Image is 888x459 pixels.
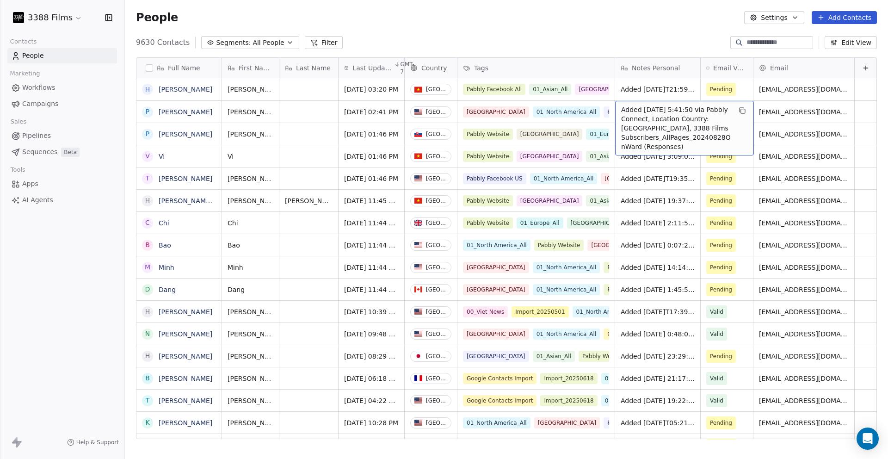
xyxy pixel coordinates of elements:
[621,174,695,183] span: Added [DATE]T19:35:18+0000 via Pabbly Connect, Location Country: [GEOGRAPHIC_DATA], Facebook Lead...
[530,173,598,184] span: 01_North America_All
[770,63,788,73] span: Email
[567,217,633,229] span: [GEOGRAPHIC_DATA]
[573,306,640,317] span: 01_North America_All
[344,263,399,272] span: [DATE] 11:44 AM
[463,240,530,251] span: 01_North America_All
[586,195,628,206] span: 01_Asian_All
[517,129,583,140] span: [GEOGRAPHIC_DATA]
[710,352,732,361] span: Pending
[7,128,117,143] a: Pipelines
[228,85,273,94] span: [PERSON_NAME]
[159,375,212,382] a: [PERSON_NAME]
[344,374,399,383] span: [DATE] 06:18 AM
[136,58,222,78] div: Full Name
[145,196,150,205] div: H
[159,353,212,360] a: [PERSON_NAME]
[159,108,212,116] a: [PERSON_NAME]
[6,163,29,177] span: Tools
[621,352,695,361] span: Added [DATE] 23:29:50 via Pabbly Connect, Location Country: [GEOGRAPHIC_DATA], 3388 Films Subscri...
[228,263,273,272] span: Minh
[533,262,600,273] span: 01_North America_All
[759,174,849,183] span: [EMAIL_ADDRESS][DOMAIN_NAME]
[812,11,877,24] button: Add Contacts
[426,375,447,382] div: [GEOGRAPHIC_DATA]
[575,84,641,95] span: [GEOGRAPHIC_DATA]
[352,63,392,73] span: Last Updated Date
[463,417,530,428] span: 01_North America_All
[285,196,333,205] span: [PERSON_NAME]
[22,147,57,157] span: Sequences
[228,174,273,183] span: [PERSON_NAME]
[222,78,877,440] div: grid
[228,285,273,294] span: Dang
[621,196,695,205] span: Added [DATE] 19:37:19 via Pabbly Connect, Location Country: [GEOGRAPHIC_DATA], 3388 Films Subscri...
[710,418,732,428] span: Pending
[621,241,695,250] span: Added [DATE] 0:07:22 via Pabbly Connect, Location Country: [GEOGRAPHIC_DATA], 3388 Films Subscrib...
[146,174,150,183] div: T
[136,11,178,25] span: People
[344,329,399,339] span: [DATE] 09:48 AM
[463,217,513,229] span: Pabbly Website
[228,307,273,316] span: [PERSON_NAME]
[159,219,169,227] a: Chi
[7,176,117,192] a: Apps
[405,58,457,78] div: Country
[710,218,732,228] span: Pending
[168,63,200,73] span: Full Name
[136,37,190,48] span: 9630 Contacts
[604,106,667,118] span: Pabbly Facebook US
[710,241,732,250] span: Pending
[463,351,529,362] span: [GEOGRAPHIC_DATA]
[344,241,399,250] span: [DATE] 11:44 AM
[586,129,633,140] span: 01_Europe_All
[463,373,536,384] span: Google Contacts Import
[710,374,723,383] span: Valid
[517,151,583,162] span: [GEOGRAPHIC_DATA]
[533,329,600,340] span: 01_North America_All
[22,51,44,61] span: People
[744,11,804,24] button: Settings
[28,12,73,24] span: 3388 Films
[586,151,628,162] span: 01_Asian_All
[426,175,447,182] div: [GEOGRAPHIC_DATA]
[22,83,55,93] span: Workflows
[759,85,849,94] span: [EMAIL_ADDRESS][DOMAIN_NAME]
[6,67,44,81] span: Marketing
[22,99,58,109] span: Campaigns
[534,240,584,251] span: Pabbly Website
[426,198,447,204] div: [GEOGRAPHIC_DATA]
[759,263,849,272] span: [EMAIL_ADDRESS][DOMAIN_NAME]
[159,330,212,338] a: [PERSON_NAME]
[621,329,695,339] span: Added [DATE] 0:48:04 via Pabbly Connect, Location Country: [GEOGRAPHIC_DATA], 3388 Films Subscrib...
[474,63,488,73] span: Tags
[615,58,700,78] div: Notes Personal
[253,38,284,48] span: All People
[601,395,669,406] span: 01_North America_All
[159,242,171,249] a: Bao
[540,395,597,406] span: Import_20250618
[146,129,149,139] div: P
[222,58,279,78] div: First Name
[426,242,447,248] div: [GEOGRAPHIC_DATA]
[136,78,222,440] div: grid
[463,84,525,95] span: Pabbly Facebook All
[463,440,529,451] span: [GEOGRAPHIC_DATA]
[710,307,723,316] span: Valid
[463,129,513,140] span: Pabbly Website
[159,308,212,316] a: [PERSON_NAME]
[279,58,338,78] div: Last Name
[159,86,212,93] a: [PERSON_NAME]
[11,10,84,25] button: 3388 Films
[6,35,41,49] span: Contacts
[529,84,571,95] span: 01_Asian_All
[228,396,273,405] span: [PERSON_NAME]
[463,306,508,317] span: 00_Viet News
[7,48,117,63] a: People
[759,396,849,405] span: [EMAIL_ADDRESS][DOMAIN_NAME]
[339,58,404,78] div: Last Updated DateGMT-7
[344,152,399,161] span: [DATE] 01:46 PM
[463,329,529,340] span: [GEOGRAPHIC_DATA]
[759,196,849,205] span: [EMAIL_ADDRESS][DOMAIN_NAME]
[759,152,849,161] span: [EMAIL_ADDRESS][DOMAIN_NAME]
[759,329,849,339] span: [EMAIL_ADDRESS][DOMAIN_NAME]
